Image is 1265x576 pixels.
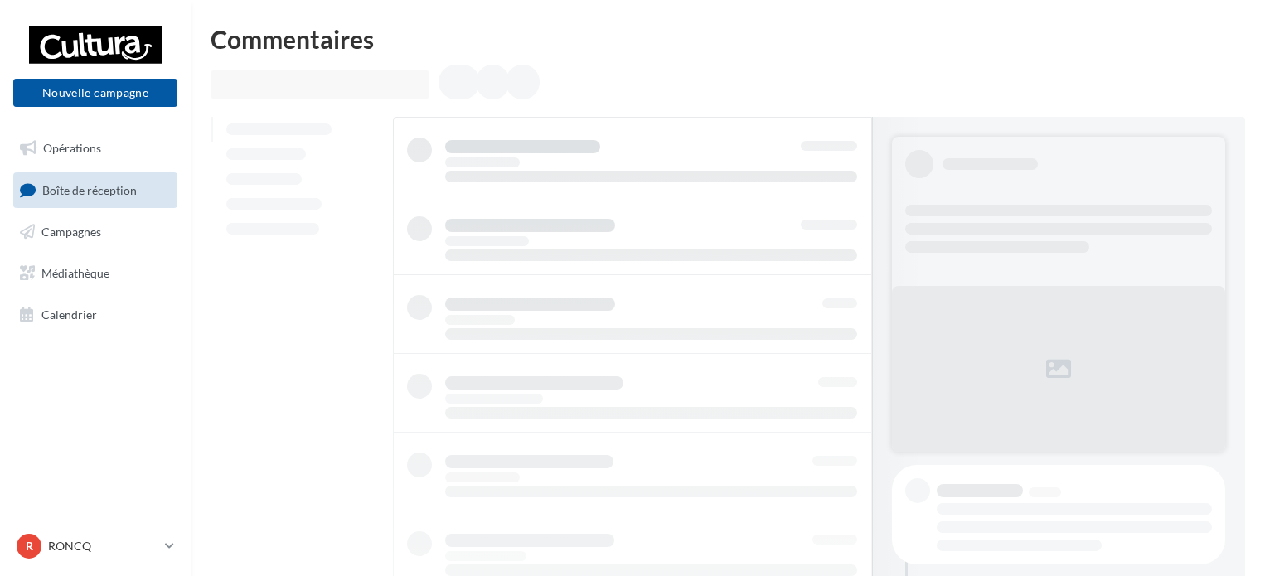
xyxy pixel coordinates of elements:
[41,266,109,280] span: Médiathèque
[41,225,101,239] span: Campagnes
[42,182,137,196] span: Boîte de réception
[211,27,1245,51] div: Commentaires
[48,538,158,554] p: RONCQ
[10,172,181,208] a: Boîte de réception
[10,256,181,291] a: Médiathèque
[10,298,181,332] a: Calendrier
[41,307,97,321] span: Calendrier
[26,538,33,554] span: R
[13,530,177,562] a: R RONCQ
[10,131,181,166] a: Opérations
[43,141,101,155] span: Opérations
[10,215,181,249] a: Campagnes
[13,79,177,107] button: Nouvelle campagne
